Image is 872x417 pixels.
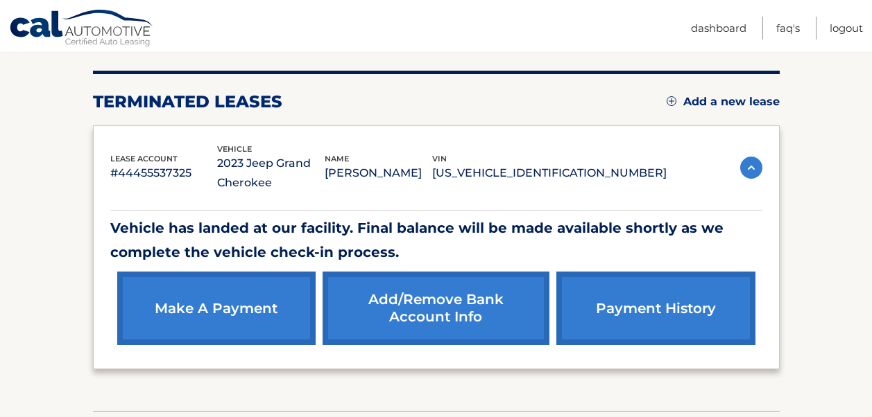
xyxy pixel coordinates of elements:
[110,216,762,265] p: Vehicle has landed at our facility. Final balance will be made available shortly as we complete t...
[323,272,549,345] a: Add/Remove bank account info
[217,154,325,193] p: 2023 Jeep Grand Cherokee
[740,157,762,179] img: accordion-active.svg
[217,144,252,154] span: vehicle
[776,17,800,39] a: FAQ's
[432,154,447,163] span: vin
[691,17,746,39] a: Dashboard
[9,9,155,49] a: Cal Automotive
[432,163,667,183] p: [US_VEHICLE_IDENTIFICATION_NUMBER]
[667,95,780,109] a: Add a new lease
[325,154,349,163] span: name
[110,163,218,183] p: #44455537325
[325,163,432,183] p: [PERSON_NAME]
[93,91,282,112] h2: terminated leases
[117,272,316,345] a: make a payment
[556,272,755,345] a: payment history
[110,154,178,163] span: lease account
[667,96,676,106] img: add.svg
[830,17,863,39] a: Logout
